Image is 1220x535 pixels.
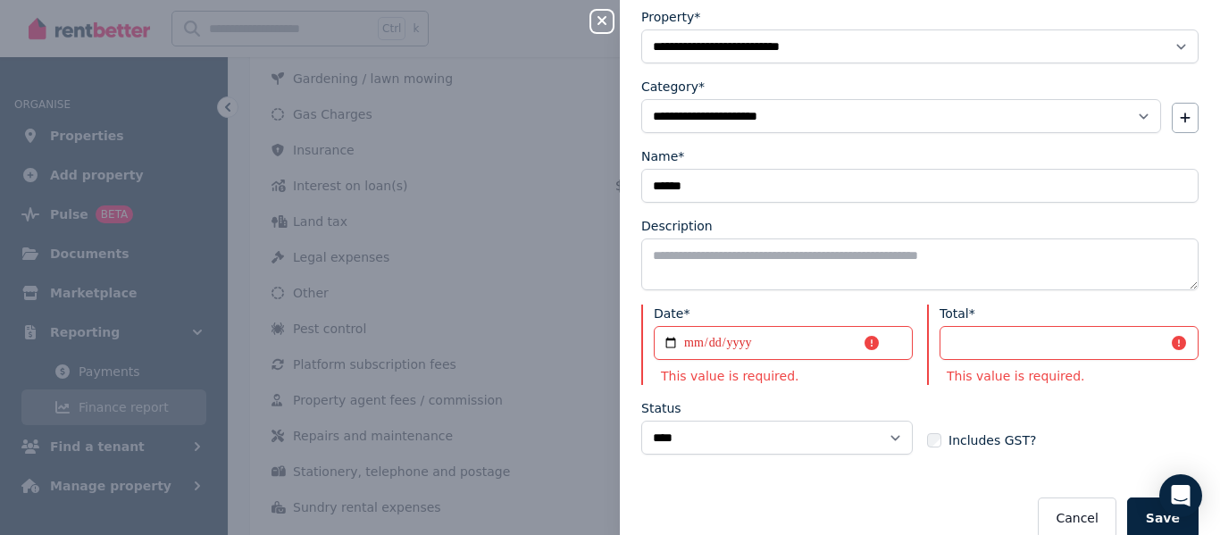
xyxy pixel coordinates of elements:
label: Status [641,399,681,417]
label: Date* [654,305,689,322]
div: Open Intercom Messenger [1159,474,1202,517]
p: This value is required. [654,367,913,385]
input: Includes GST? [927,433,941,447]
label: Name* [641,147,684,165]
label: Total* [940,305,975,322]
label: Property* [641,8,700,26]
p: This value is required. [940,367,1199,385]
label: Description [641,217,713,235]
label: Category* [641,78,705,96]
span: Includes GST? [948,431,1036,449]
